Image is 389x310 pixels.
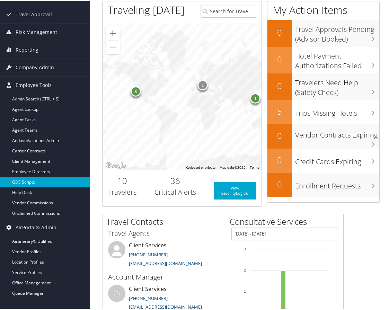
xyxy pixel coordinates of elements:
[267,172,379,196] a: 0Enrollment Requests
[148,174,203,186] h2: 36
[106,39,120,53] button: Zoom out
[108,2,185,16] h1: Traveling [DATE]
[230,215,343,227] h2: Consultative Services
[108,186,137,196] h3: Travelers
[129,250,168,257] a: [PHONE_NUMBER]
[244,267,246,271] tspan: 2
[16,40,38,57] span: Reporting
[244,288,246,292] tspan: 1
[267,123,379,148] a: 0Vendor Contracts Expiring
[108,174,137,186] h2: 10
[16,23,57,40] span: Risk Management
[295,177,379,190] h3: Enrollment Requests
[267,26,292,37] h2: 0
[186,164,215,169] button: Keyboard shortcuts
[267,19,379,46] a: 0Travel Approvals Pending (Advisor Booked)
[131,85,141,96] div: 8
[267,2,379,16] h1: My Action Items
[106,215,220,227] h2: Travel Contacts
[105,240,218,268] li: Client Services
[108,228,215,237] h3: Travel Agents
[16,218,56,235] span: AirPortal® Admin
[267,148,379,172] a: 0Credit Cards Expiring
[104,160,127,169] a: Open this area in Google Maps (opens a new window)
[198,79,208,89] div: 1
[267,153,292,165] h2: 0
[267,177,292,189] h2: 0
[201,4,256,17] input: Search for Traveler
[129,303,202,309] a: [EMAIL_ADDRESS][DOMAIN_NAME]
[267,46,379,72] a: 0Hotel Payment Authorizations Failed
[220,165,246,168] span: Map data ©2025
[108,284,125,301] div: CS
[106,25,120,39] button: Zoom in
[129,259,202,265] a: [EMAIL_ADDRESS][DOMAIN_NAME]
[267,99,379,123] a: 5Trips Missing Hotels
[129,294,168,300] a: [PHONE_NUMBER]
[214,181,256,198] a: View SecurityLogic®
[267,105,292,116] h2: 5
[295,126,379,139] h3: Vendor Contracts Expiring
[267,79,292,91] h2: 0
[267,72,379,99] a: 0Travelers Need Help (Safety Check)
[295,73,379,96] h3: Travelers Need Help (Safety Check)
[250,165,259,168] a: Terms (opens in new tab)
[148,186,203,196] h3: Critical Alerts
[295,20,379,43] h3: Travel Approvals Pending (Advisor Booked)
[295,104,379,117] h3: Trips Missing Hotels
[295,47,379,70] h3: Hotel Payment Authorizations Failed
[16,5,52,22] span: Travel Approval
[16,58,54,75] span: Company Admin
[108,271,215,281] h3: Account Manager
[104,160,127,169] img: Google
[16,76,52,93] span: Employee Tools
[267,129,292,141] h2: 0
[295,152,379,166] h3: Credit Cards Expiring
[244,246,246,250] tspan: 3
[250,92,261,103] div: 1
[267,52,292,64] h2: 0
